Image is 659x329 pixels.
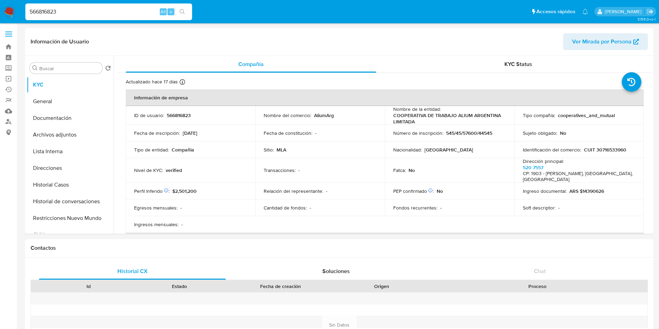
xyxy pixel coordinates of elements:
[563,33,648,50] button: Ver Mirada por Persona
[277,147,286,153] p: MLA
[393,130,443,136] p: Número de inscripción :
[264,188,323,194] p: Relación del representante :
[560,130,566,136] p: No
[523,147,581,153] p: Identificación del comercio :
[440,205,442,211] p: -
[322,267,350,275] span: Soluciones
[569,188,604,194] p: ARS $14390626
[437,188,443,194] p: No
[523,164,543,171] a: 520 7557
[558,112,615,118] p: cooperatives_and_mutual
[572,33,632,50] span: Ver Mirada por Persona
[326,188,327,194] p: -
[27,93,114,110] button: General
[523,188,567,194] p: Ingreso documental :
[393,112,503,125] p: COOPERATIVA DE TRABAJO ALIUM ARGENTINA LIMITADA
[139,283,220,290] div: Estado
[298,167,300,173] p: -
[504,60,532,68] span: KYC Status
[170,8,172,15] span: s
[341,283,422,290] div: Origen
[315,130,316,136] p: -
[393,147,422,153] p: Nacionalidad :
[432,283,643,290] div: Proceso
[523,158,564,164] p: Dirección principal :
[523,171,633,183] h4: CP: 1903 - [PERSON_NAME], [GEOGRAPHIC_DATA], [GEOGRAPHIC_DATA]
[27,176,114,193] button: Historial Casos
[425,147,473,153] p: [GEOGRAPHIC_DATA]
[310,205,311,211] p: -
[134,147,169,153] p: Tipo de entidad :
[183,130,197,136] p: [DATE]
[31,245,648,252] h1: Contactos
[134,167,163,173] p: Nivel de KYC :
[105,65,111,73] button: Volver al orden por defecto
[523,112,555,118] p: Tipo compañía :
[523,205,555,211] p: Soft descriptor :
[134,112,164,118] p: ID de usuario :
[264,147,274,153] p: Sitio :
[117,267,148,275] span: Historial CX
[160,8,166,15] span: Alt
[230,283,331,290] div: Fecha de creación
[558,205,560,211] p: -
[167,112,191,118] p: 566816823
[393,106,441,112] p: Nombre de la entidad :
[523,130,557,136] p: Sujeto obligado :
[27,76,114,93] button: KYC
[172,147,194,153] p: Compañia
[393,167,406,173] p: Fatca :
[180,205,182,211] p: -
[27,126,114,143] button: Archivos adjuntos
[175,7,189,17] button: search-icon
[314,112,334,118] p: AliumArg
[393,188,434,194] p: PEP confirmado :
[134,205,178,211] p: Egresos mensuales :
[264,167,296,173] p: Transacciones :
[32,65,38,71] button: Buscar
[393,205,437,211] p: Fondos recurrentes :
[534,267,546,275] span: Chat
[409,167,415,173] p: No
[584,147,626,153] p: CUIT 30716533960
[238,60,264,68] span: Compañía
[126,79,178,85] p: Actualizado hace 17 días
[27,193,114,210] button: Historial de conversaciones
[27,227,114,243] button: CVU
[646,8,654,15] a: Salir
[48,283,129,290] div: Id
[126,89,644,106] th: Información de empresa
[126,233,644,249] th: Datos de contacto
[446,130,492,136] p: 545/45/57600/44545
[134,130,180,136] p: Fecha de inscripción :
[605,8,644,15] p: valeria.duch@mercadolibre.com
[264,205,307,211] p: Cantidad de fondos :
[264,130,312,136] p: Fecha de constitución :
[166,167,182,173] p: verified
[172,188,197,195] span: $2,501,200
[181,221,183,228] p: -
[134,188,170,194] p: Perfil Inferido :
[31,38,89,45] h1: Información de Usuario
[27,110,114,126] button: Documentación
[25,7,192,16] input: Buscar usuario o caso...
[27,210,114,227] button: Restricciones Nuevo Mundo
[27,160,114,176] button: Direcciones
[39,65,100,72] input: Buscar
[264,112,311,118] p: Nombre del comercio :
[134,221,179,228] p: Ingresos mensuales :
[536,8,575,15] span: Accesos rápidos
[582,9,588,15] a: Notificaciones
[27,143,114,160] button: Lista Interna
